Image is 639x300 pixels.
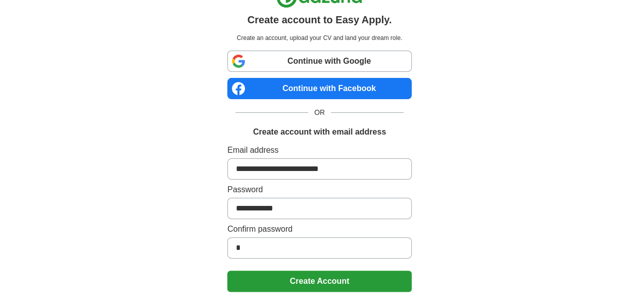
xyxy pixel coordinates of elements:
[227,223,412,235] label: Confirm password
[227,78,412,99] a: Continue with Facebook
[227,184,412,196] label: Password
[227,144,412,156] label: Email address
[253,126,386,138] h1: Create account with email address
[227,51,412,72] a: Continue with Google
[227,271,412,292] button: Create Account
[229,33,410,42] p: Create an account, upload your CV and land your dream role.
[248,12,392,27] h1: Create account to Easy Apply.
[308,107,331,118] span: OR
